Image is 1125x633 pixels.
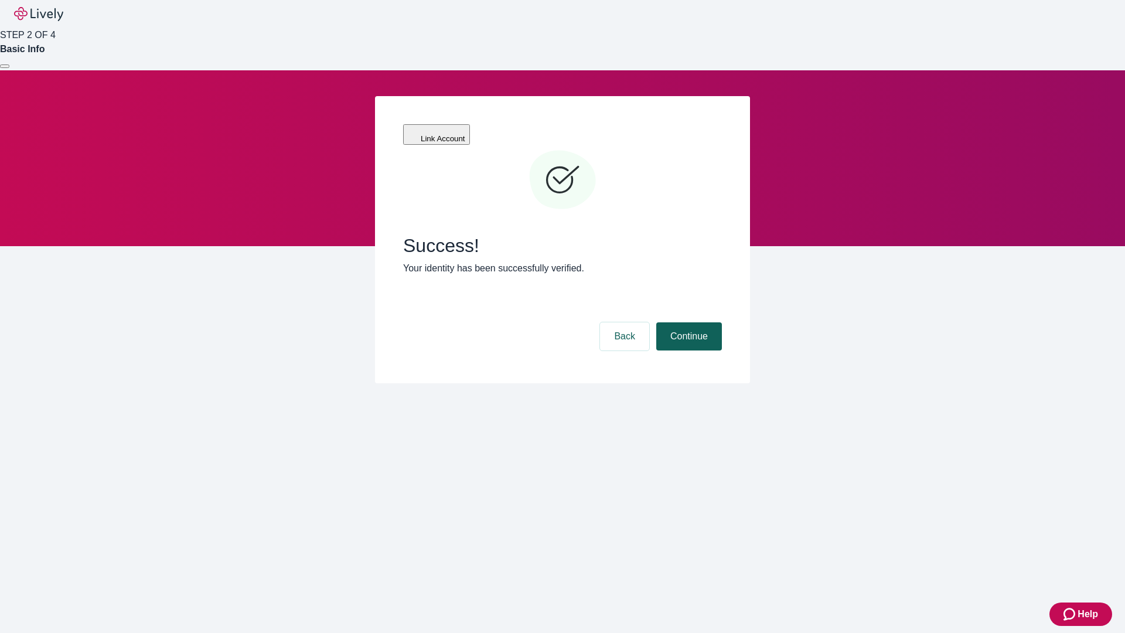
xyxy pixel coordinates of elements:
p: Your identity has been successfully verified. [403,261,722,275]
span: Success! [403,234,722,257]
svg: Checkmark icon [527,145,598,216]
button: Back [600,322,649,350]
span: Help [1078,607,1098,621]
svg: Zendesk support icon [1063,607,1078,621]
button: Link Account [403,124,470,145]
button: Continue [656,322,722,350]
button: Zendesk support iconHelp [1049,603,1112,626]
img: Lively [14,7,63,21]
